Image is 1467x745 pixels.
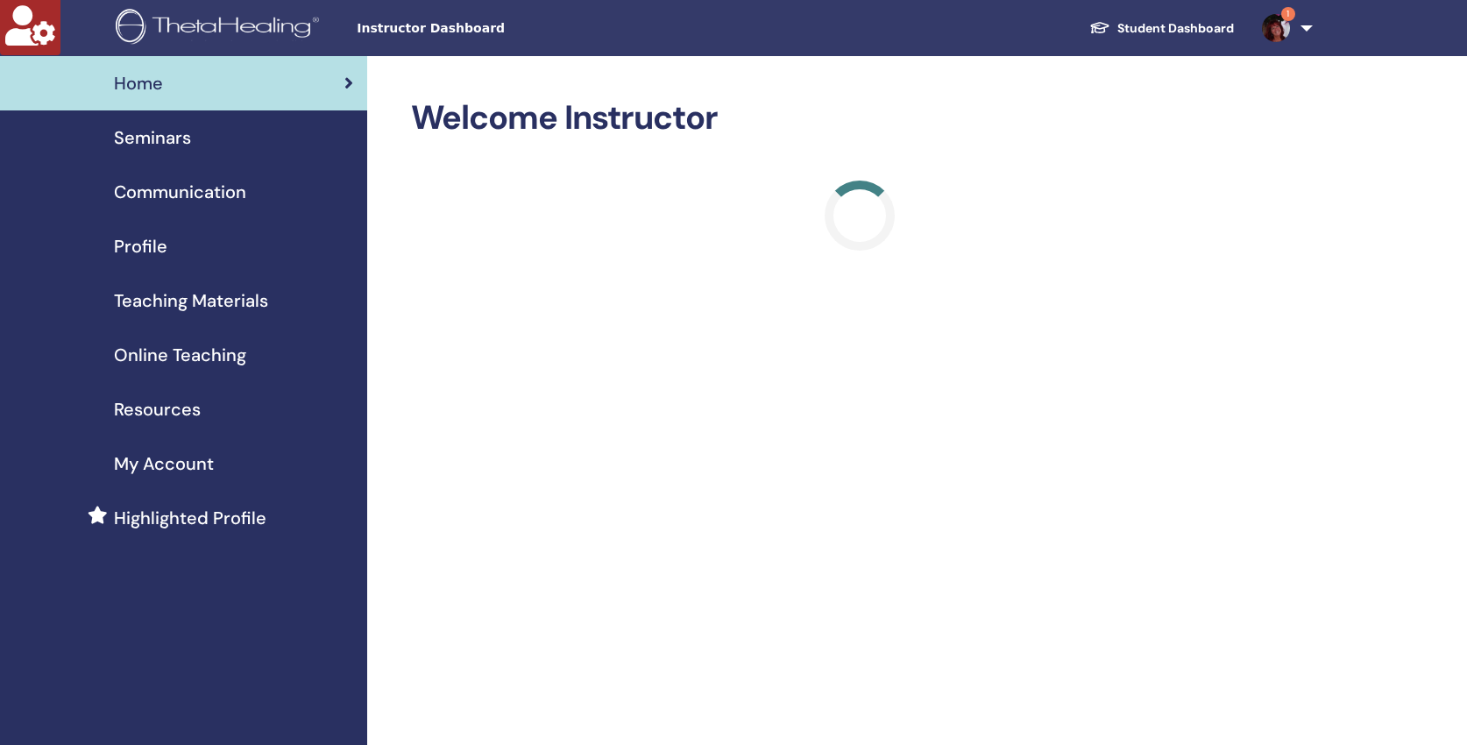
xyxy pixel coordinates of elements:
span: Profile [114,233,167,259]
img: logo.png [116,9,325,48]
span: My Account [114,451,214,477]
span: Resources [114,396,201,422]
span: Home [114,70,163,96]
span: Highlighted Profile [114,505,266,531]
h2: Welcome Instructor [411,98,1310,138]
span: Seminars [114,124,191,151]
span: Online Teaching [114,342,246,368]
span: Instructor Dashboard [357,19,620,38]
span: Teaching Materials [114,287,268,314]
a: Student Dashboard [1075,12,1248,45]
img: graduation-cap-white.svg [1089,20,1110,35]
span: Communication [114,179,246,205]
img: default.jpg [1262,14,1290,42]
span: 1 [1281,7,1295,21]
